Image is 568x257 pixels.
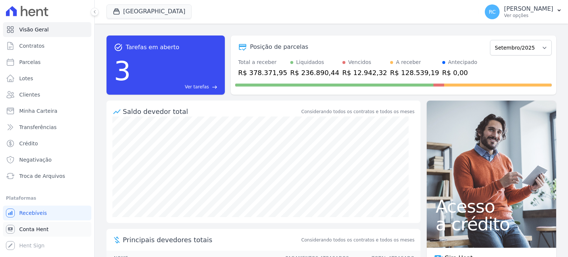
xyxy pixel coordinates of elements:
div: R$ 12.942,32 [342,68,387,78]
span: Transferências [19,124,57,131]
span: Ver tarefas [185,84,209,90]
span: task_alt [114,43,123,52]
span: Clientes [19,91,40,98]
div: R$ 378.371,95 [238,68,287,78]
span: Parcelas [19,58,41,66]
a: Lotes [3,71,91,86]
span: Tarefas em aberto [126,43,179,52]
a: Recebíveis [3,206,91,220]
a: Visão Geral [3,22,91,37]
a: Negativação [3,152,91,167]
a: Contratos [3,38,91,53]
span: Conta Hent [19,226,48,233]
a: Transferências [3,120,91,135]
div: Plataformas [6,194,88,203]
p: Ver opções [504,13,553,18]
button: [GEOGRAPHIC_DATA] [106,4,192,18]
span: Troca de Arquivos [19,172,65,180]
span: Principais devedores totais [123,235,300,245]
span: Crédito [19,140,38,147]
div: Vencidos [348,58,371,66]
span: a crédito [436,215,547,233]
a: Minha Carteira [3,104,91,118]
a: Conta Hent [3,222,91,237]
div: Posição de parcelas [250,43,308,51]
span: Visão Geral [19,26,49,33]
span: east [212,84,217,90]
a: Clientes [3,87,91,102]
div: 3 [114,52,131,90]
div: Antecipado [448,58,477,66]
span: Negativação [19,156,52,163]
div: Total a receber [238,58,287,66]
div: A receber [396,58,421,66]
a: Parcelas [3,55,91,70]
a: Crédito [3,136,91,151]
div: R$ 128.539,19 [390,68,439,78]
span: Minha Carteira [19,107,57,115]
span: RC [489,9,496,14]
button: RC [PERSON_NAME] Ver opções [479,1,568,22]
div: R$ 0,00 [442,68,477,78]
p: [PERSON_NAME] [504,5,553,13]
span: Recebíveis [19,209,47,217]
div: Considerando todos os contratos e todos os meses [301,108,415,115]
span: Lotes [19,75,33,82]
span: Contratos [19,42,44,50]
span: Considerando todos os contratos e todos os meses [301,237,415,243]
a: Troca de Arquivos [3,169,91,183]
div: R$ 236.890,44 [290,68,339,78]
div: Saldo devedor total [123,106,300,116]
div: Liquidados [296,58,324,66]
span: Acesso [436,197,547,215]
a: Ver tarefas east [134,84,217,90]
